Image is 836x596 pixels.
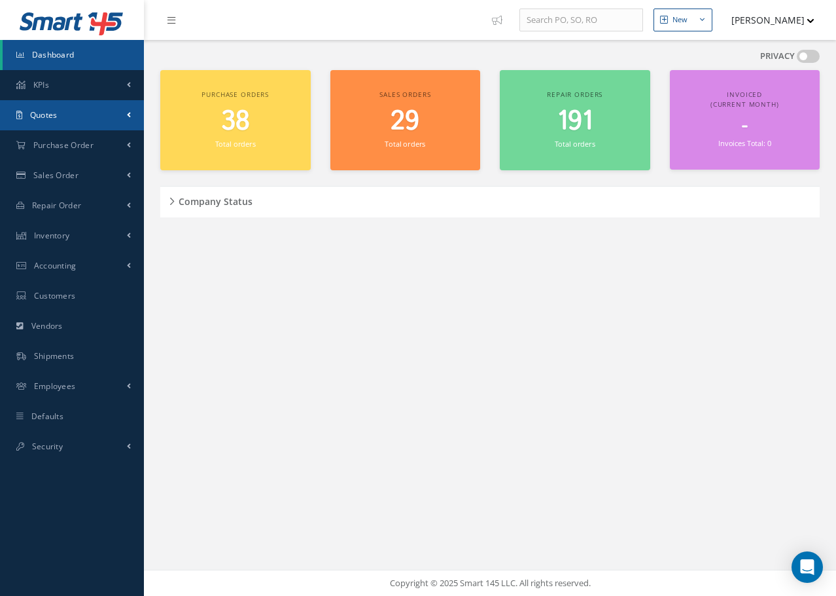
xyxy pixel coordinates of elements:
[31,320,63,331] span: Vendors
[34,381,76,392] span: Employees
[718,138,771,148] small: Invoices Total: 0
[33,79,49,90] span: KPIs
[175,192,253,208] h5: Company Status
[519,9,643,32] input: Search PO, SO, RO
[160,70,311,170] a: Purchase orders 38 Total orders
[34,290,76,301] span: Customers
[32,200,82,211] span: Repair Order
[30,109,58,121] span: Quotes
[670,70,820,170] a: Invoiced (Current Month) - Invoices Total: 0
[32,49,75,60] span: Dashboard
[157,577,823,590] div: Copyright © 2025 Smart 145 LLC. All rights reserved.
[710,100,779,109] span: (Current Month)
[31,411,63,422] span: Defaults
[34,230,70,241] span: Inventory
[33,140,94,151] span: Purchase Order
[391,103,419,140] span: 29
[500,70,650,170] a: Repair orders 191 Total orders
[742,113,748,139] span: -
[33,170,78,181] span: Sales Order
[330,70,481,170] a: Sales orders 29 Total orders
[221,103,250,140] span: 38
[547,90,602,99] span: Repair orders
[727,90,762,99] span: Invoiced
[653,9,712,31] button: New
[215,139,256,149] small: Total orders
[760,50,795,63] label: PRIVACY
[385,139,425,149] small: Total orders
[32,441,63,452] span: Security
[34,260,77,271] span: Accounting
[672,14,688,26] div: New
[34,350,75,362] span: Shipments
[557,103,593,140] span: 191
[379,90,430,99] span: Sales orders
[3,40,144,70] a: Dashboard
[201,90,269,99] span: Purchase orders
[792,551,823,583] div: Open Intercom Messenger
[719,7,814,33] button: [PERSON_NAME]
[555,139,595,149] small: Total orders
